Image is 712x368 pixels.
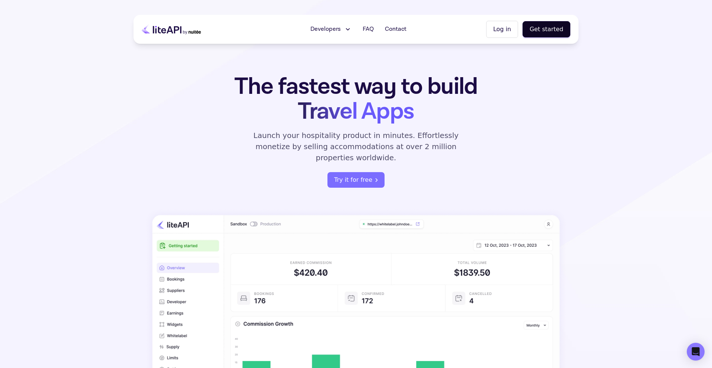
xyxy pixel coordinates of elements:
button: Developers [306,22,356,37]
span: FAQ [363,25,374,34]
span: Contact [385,25,406,34]
button: Try it for free [327,172,385,188]
span: Travel Apps [298,96,414,127]
a: FAQ [358,22,378,37]
span: Developers [310,25,341,34]
a: register [327,172,385,188]
a: Contact [380,22,411,37]
p: Launch your hospitality product in minutes. Effortlessly monetize by selling accommodations at ov... [245,130,467,163]
div: Open Intercom Messenger [687,343,705,361]
button: Get started [523,21,570,37]
button: Log in [486,21,518,38]
h1: The fastest way to build [211,74,501,124]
